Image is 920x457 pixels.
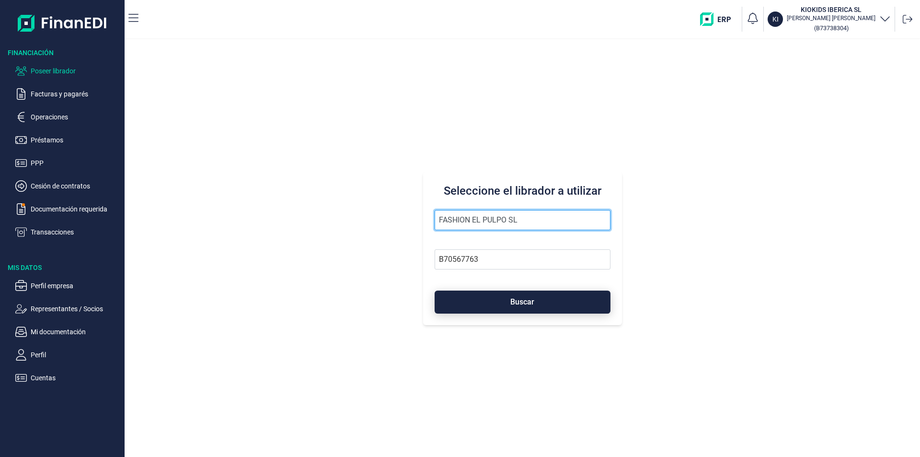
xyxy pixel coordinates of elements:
[768,5,891,34] button: KIKIOKIDS IBERICA SL[PERSON_NAME] [PERSON_NAME](B73738304)
[700,12,738,26] img: erp
[15,88,121,100] button: Facturas y pagarés
[31,372,121,384] p: Cuentas
[435,291,610,314] button: Buscar
[15,303,121,315] button: Representantes / Socios
[15,349,121,361] button: Perfil
[31,180,121,192] p: Cesión de contratos
[18,8,107,38] img: Logo de aplicación
[31,134,121,146] p: Préstamos
[15,180,121,192] button: Cesión de contratos
[31,349,121,361] p: Perfil
[31,280,121,292] p: Perfil empresa
[31,65,121,77] p: Poseer librador
[772,14,779,24] p: KI
[15,203,121,215] button: Documentación requerida
[15,157,121,169] button: PPP
[787,14,875,22] p: [PERSON_NAME] [PERSON_NAME]
[15,280,121,292] button: Perfil empresa
[31,303,121,315] p: Representantes / Socios
[15,134,121,146] button: Préstamos
[31,88,121,100] p: Facturas y pagarés
[435,210,610,230] input: Seleccione la razón social
[435,249,610,270] input: Busque por NIF
[15,65,121,77] button: Poseer librador
[15,372,121,384] button: Cuentas
[787,5,875,14] h3: KIOKIDS IBERICA SL
[31,226,121,238] p: Transacciones
[31,157,121,169] p: PPP
[31,326,121,338] p: Mi documentación
[510,298,534,305] span: Buscar
[31,111,121,123] p: Operaciones
[435,183,610,199] h3: Seleccione el librador a utilizar
[15,226,121,238] button: Transacciones
[31,203,121,215] p: Documentación requerida
[15,111,121,123] button: Operaciones
[15,326,121,338] button: Mi documentación
[814,24,849,32] small: Copiar cif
